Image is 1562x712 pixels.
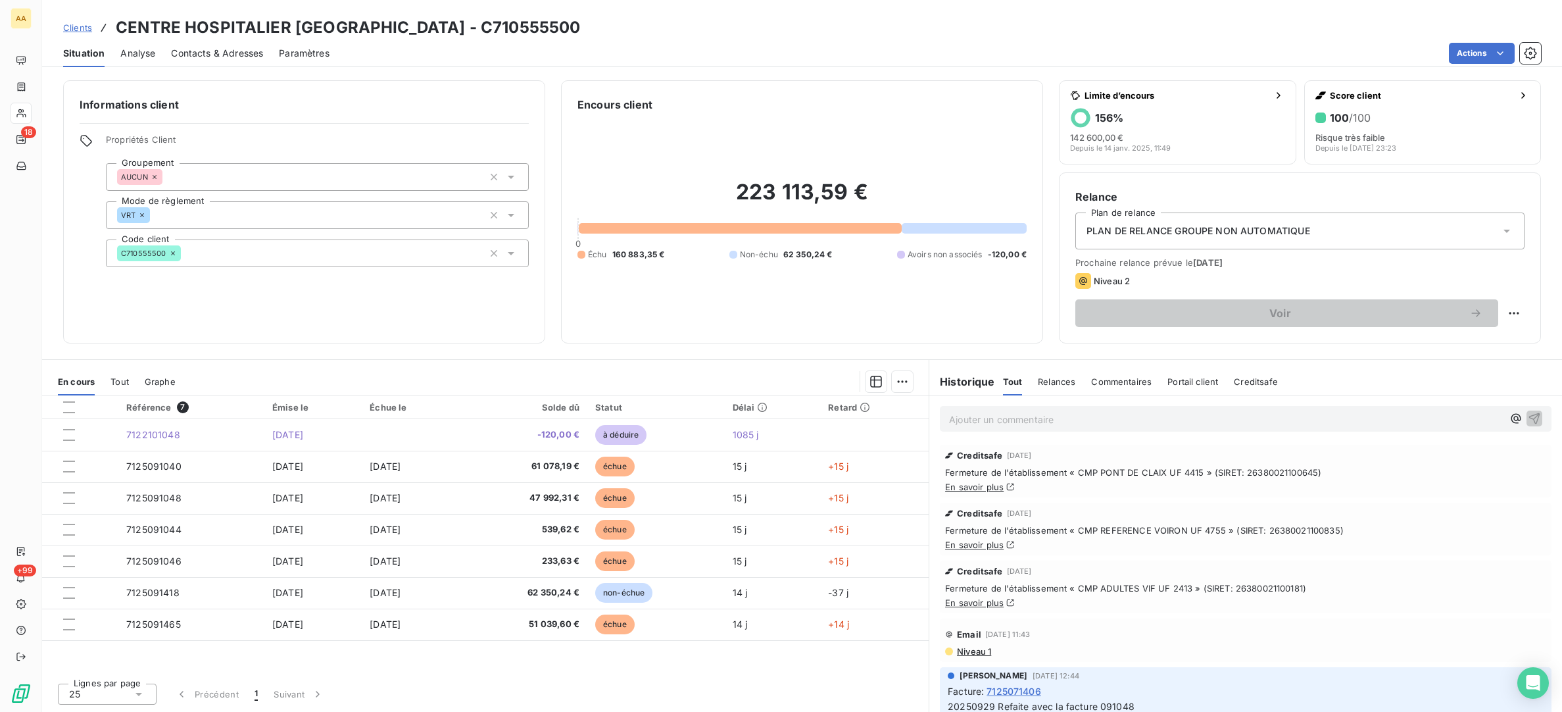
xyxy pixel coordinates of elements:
span: 7125071406 [987,684,1041,698]
span: 7125091048 [126,492,182,503]
span: 1085 j [733,429,759,440]
span: [DATE] [1007,451,1032,459]
span: +15 j [828,461,848,472]
span: Score client [1330,90,1513,101]
div: Retard [828,402,921,413]
span: Niveau 1 [956,646,991,657]
span: Limite d’encours [1085,90,1268,101]
span: [DATE] [1007,567,1032,575]
span: Portail client [1167,376,1218,387]
div: Émise le [272,402,354,413]
span: Creditsafe [957,508,1003,519]
span: Avoirs non associés [908,249,983,261]
span: [PERSON_NAME] [960,670,1027,682]
span: échue [595,520,635,540]
span: Clients [63,22,92,33]
span: 142 600,00 € [1070,132,1123,143]
h3: CENTRE HOSPITALIER [GEOGRAPHIC_DATA] - C710555500 [116,16,580,39]
span: -37 j [828,587,848,598]
span: échue [595,551,635,571]
span: 7 [177,401,189,413]
span: Depuis le [DATE] 23:23 [1315,144,1396,152]
span: 51 039,60 € [469,618,579,631]
span: AUCUN [121,173,148,181]
span: 7125091046 [126,555,182,567]
h6: Encours client [577,97,652,113]
span: [DATE] 12:44 [1033,672,1079,680]
img: Logo LeanPay [11,683,32,704]
span: [DATE] [1007,509,1032,517]
span: 18 [21,126,36,138]
span: +15 j [828,492,848,503]
span: Fermeture de l'établissement « CMP ADULTES VIF UF 2413 » (SIRET: 26380021100181) [945,583,1546,594]
span: 61 078,19 € [469,460,579,473]
span: [DATE] [1193,257,1223,268]
span: Commentaires [1091,376,1152,387]
span: -120,00 € [988,249,1027,261]
span: Voir [1091,308,1469,318]
div: AA [11,8,32,29]
span: Contacts & Adresses [171,47,263,60]
span: Niveau 2 [1094,276,1130,286]
span: +15 j [828,524,848,535]
span: 62 350,24 € [469,586,579,599]
span: -120,00 € [469,428,579,442]
span: [DATE] [272,461,303,472]
span: +14 j [828,619,849,630]
span: /100 [1349,111,1371,124]
span: 20250929 Refaite avec la facture 091048 [948,701,1135,712]
span: 14 j [733,619,748,630]
span: [DATE] [272,555,303,567]
span: [DATE] [370,555,401,567]
span: 62 350,24 € [783,249,833,261]
span: [DATE] [272,429,303,440]
span: 539,62 € [469,523,579,536]
span: 7125091418 [126,587,180,598]
h6: 156 % [1095,111,1123,124]
span: C710555500 [121,249,166,257]
span: 25 [69,688,80,701]
span: [DATE] [370,492,401,503]
span: 7125091044 [126,524,182,535]
span: échue [595,615,635,634]
button: Score client100/100Risque très faibleDepuis le [DATE] 23:23 [1304,80,1542,165]
span: En cours [58,376,95,387]
div: Référence [126,401,256,413]
span: [DATE] [272,524,303,535]
a: Clients [63,21,92,34]
button: 1 [247,680,266,708]
span: Facture : [948,684,984,698]
span: [DATE] [370,619,401,630]
span: 15 j [733,555,747,567]
button: Suivant [266,680,332,708]
button: Actions [1449,43,1515,64]
span: 47 992,31 € [469,492,579,505]
span: Depuis le 14 janv. 2025, 11:49 [1070,144,1171,152]
span: PLAN DE RELANCE GROUPE NON AUTOMATIQUE [1086,224,1310,238]
span: échue [595,457,635,476]
span: Analyse [120,47,155,60]
span: Relances [1038,376,1075,387]
span: Creditsafe [1234,376,1278,387]
span: Fermeture de l'établissement « CMP PONT DE CLAIX UF 4415 » (SIRET: 26380021100645) [945,467,1546,478]
span: Graphe [145,376,176,387]
div: Délai [733,402,813,413]
span: Tout [110,376,129,387]
span: Échu [588,249,607,261]
span: 15 j [733,524,747,535]
span: à déduire [595,425,647,445]
span: [DATE] [370,524,401,535]
span: Tout [1003,376,1023,387]
span: +99 [14,565,36,576]
span: 15 j [733,492,747,503]
span: 233,63 € [469,555,579,568]
span: 14 j [733,587,748,598]
span: Creditsafe [957,566,1003,576]
h6: 100 [1330,111,1371,124]
span: [DATE] [370,461,401,472]
span: 7122101048 [126,429,180,440]
button: Précédent [167,680,247,708]
h2: 223 113,59 € [577,179,1027,218]
span: [DATE] 11:43 [985,630,1031,638]
h6: Relance [1075,189,1525,205]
